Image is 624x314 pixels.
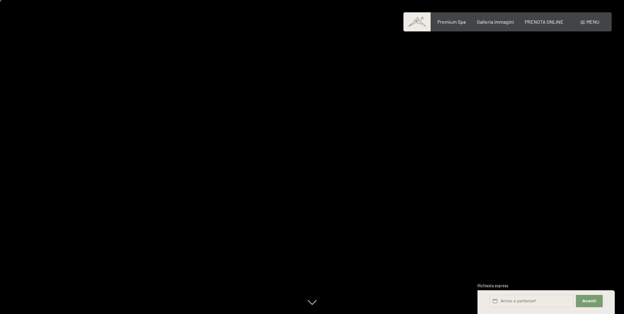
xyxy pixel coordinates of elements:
span: Menu [586,19,599,25]
span: Richiesta express [477,283,508,288]
button: Avanti [576,295,602,308]
a: Premium Spa [437,19,466,25]
span: Avanti [582,298,596,304]
a: Galleria immagini [477,19,514,25]
a: PRENOTA ONLINE [525,19,564,25]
